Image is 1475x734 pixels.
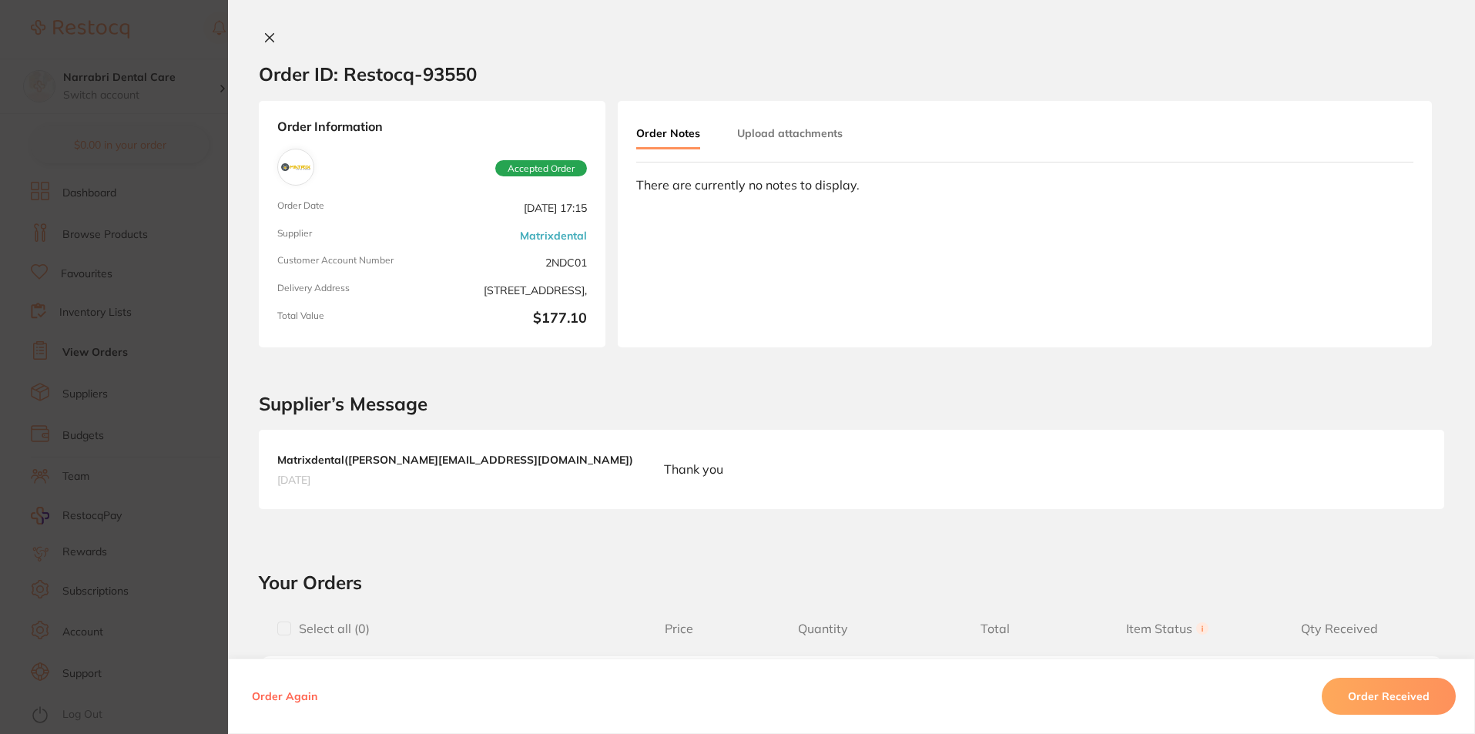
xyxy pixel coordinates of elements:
span: Price [622,622,736,636]
button: Order Notes [636,119,700,149]
span: Total Value [277,310,426,329]
span: [STREET_ADDRESS], [438,283,587,298]
button: Order Received [1322,678,1456,715]
button: Order Again [247,689,322,703]
b: $177.10 [438,310,587,329]
p: Thank you [664,461,723,478]
span: Supplier [277,228,426,243]
span: Total [909,622,1081,636]
h2: Your Orders [259,571,1444,594]
span: Qty Received [1253,622,1426,636]
span: Select all ( 0 ) [291,622,370,636]
span: 2NDC01 [438,255,587,270]
strong: Order Information [277,119,587,136]
div: There are currently no notes to display. [636,178,1413,192]
span: Delivery Address [277,283,426,298]
button: Upload attachments [737,119,843,147]
a: Matrixdental [520,230,587,242]
span: [DATE] [277,473,633,487]
h2: Supplier’s Message [259,394,1444,415]
span: Quantity [736,622,909,636]
span: Order Date [277,200,426,216]
span: Accepted Order [495,160,587,177]
span: [DATE] 17:15 [438,200,587,216]
span: Customer Account Number [277,255,426,270]
span: Item Status [1081,622,1254,636]
b: Matrixdental ( [PERSON_NAME][EMAIL_ADDRESS][DOMAIN_NAME] ) [277,453,633,467]
img: Matrixdental [281,152,310,182]
h2: Order ID: Restocq- 93550 [259,62,477,85]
